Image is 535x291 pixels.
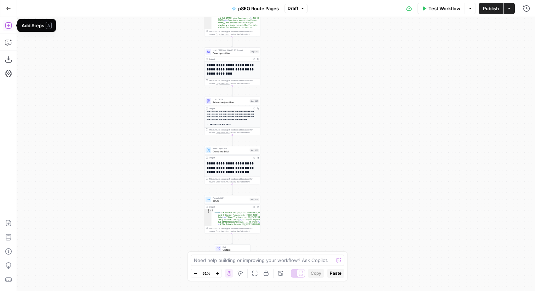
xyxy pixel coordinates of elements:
span: Write Liquid Text [213,147,248,150]
span: Toggle code folding, rows 1 through 3 [209,209,211,212]
g: Edge from step_205 to step_203 [232,184,233,195]
div: Add Steps [22,22,52,29]
div: Format JSONJSONStep 203Output{ "Brief":"# Private Jet [US_STATE][GEOGRAPHIC_DATA] to [GEOGRAPHIC_... [204,195,260,234]
div: Step 219 [250,50,259,53]
span: Format JSON [213,196,248,199]
button: Publish [479,3,503,14]
div: Step 203 [250,198,259,201]
span: Test Workflow [428,5,460,12]
g: Edge from step_220 to step_205 [232,135,233,146]
g: Edge from step_203 to end [232,233,233,244]
button: pSEO Route Pages [228,3,283,14]
span: Draft [288,5,298,12]
button: Draft [284,4,308,13]
div: This output is too large & has been abbreviated for review. to view the full content. [209,30,259,35]
span: Extract only outline [213,100,248,104]
div: Output [209,156,251,159]
span: Copy the output [216,132,230,134]
span: A [46,22,52,29]
span: Copy the output [216,33,230,35]
span: Copy the output [216,181,230,183]
div: EndOutput [204,244,260,253]
div: 1 [205,209,212,212]
div: This output is too large & has been abbreviated for review. to view the full content. [209,177,259,183]
span: pSEO Route Pages [238,5,279,12]
div: This output is too large & has been abbreviated for review. to view the full content. [209,79,259,85]
div: This output is too large & has been abbreviated for review. to view the full content. [209,227,259,232]
div: Step 220 [250,99,259,103]
span: LLM · GPT-4.1 [213,98,248,101]
div: Output [209,205,251,208]
span: End [223,246,247,249]
g: Edge from step_204 to step_219 [232,36,233,47]
div: This output is too large & has been abbreviated for review. to view the full content. [209,128,259,134]
span: Copy the output [216,230,230,232]
button: Test Workflow [418,3,465,14]
span: Copy [311,270,321,277]
span: Copy the output [216,82,230,85]
div: Output [209,58,251,60]
span: LLM · [PERSON_NAME] 3.7 Sonnet [213,49,248,52]
span: Develop outline [213,51,248,55]
span: 51% [202,270,210,276]
span: Output [223,248,247,252]
button: Copy [308,269,324,278]
div: Step 205 [250,149,259,152]
button: Paste [327,269,344,278]
span: Combine Brief [213,150,248,153]
span: Paste [330,270,341,277]
span: Publish [483,5,499,12]
span: JSON [213,199,248,203]
div: Output [209,107,251,110]
g: Edge from step_219 to step_220 [232,86,233,97]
